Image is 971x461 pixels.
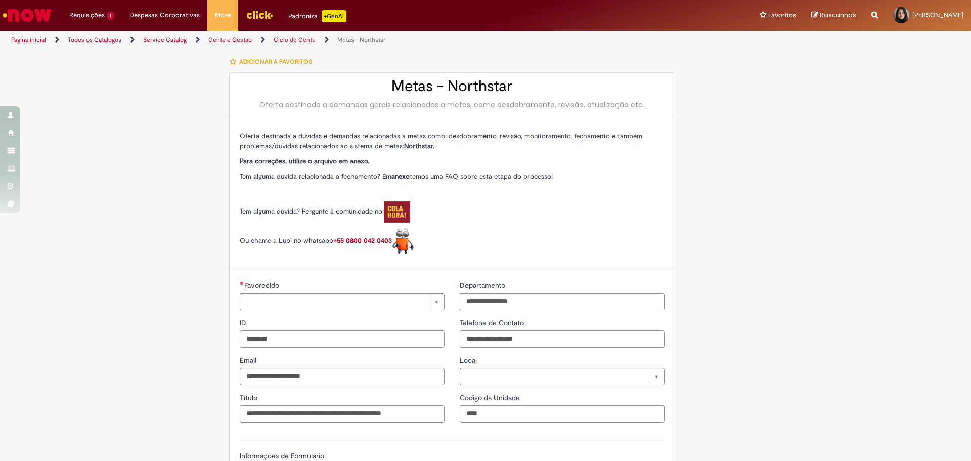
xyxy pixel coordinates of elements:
[460,330,665,348] input: Telefone de Contato
[392,228,414,255] img: Lupi%20logo.pngx
[240,132,642,150] span: Oferta destinada a dúvidas e demandas relacionadas a metas como: desdobramento, revisão, monitora...
[239,58,312,66] span: Adicionar a Favoritos
[384,201,410,223] img: Colabora%20logo.pngx
[460,293,665,310] input: Departamento
[215,10,231,20] span: More
[246,7,273,22] img: click_logo_yellow_360x200.png
[240,451,324,460] label: Informações de Formulário
[8,31,640,50] ul: Trilhas de página
[288,10,346,22] div: Padroniza
[240,318,248,327] span: ID
[240,293,445,310] a: Limpar campo Favorecido
[460,405,665,423] input: Código da Unidade
[384,207,410,216] a: Colabora
[240,207,410,216] span: Tem alguma dúvida? Pergunte à comunidade no:
[240,157,369,165] strong: Para correções, utilize o arquivo em anexo.
[240,330,445,348] input: ID
[240,368,445,385] input: Email
[811,11,856,20] a: Rascunhos
[912,11,963,19] span: [PERSON_NAME]
[460,356,479,365] span: Local
[208,36,252,44] a: Gente e Gestão
[460,318,526,327] span: Telefone de Contato
[333,236,414,245] a: +55 0800 042 0403
[1,5,53,25] img: ServiceNow
[240,78,665,95] h2: Metas - Northstar
[240,236,414,245] span: Ou chame a Lupi no whatsapp
[240,405,445,423] input: Título
[240,356,258,365] span: Email
[460,368,665,385] a: Limpar campo Local
[460,393,522,402] span: Código da Unidade
[11,36,46,44] a: Página inicial
[240,393,259,402] span: Título
[244,281,281,290] span: Necessários - Favorecido
[322,10,346,22] p: +GenAi
[240,281,244,285] span: Necessários
[129,10,200,20] span: Despesas Corporativas
[337,36,385,44] a: Metas - Northstar
[143,36,187,44] a: Service Catalog
[69,10,105,20] span: Requisições
[107,12,114,20] span: 1
[404,142,434,150] strong: Northstar.
[274,36,316,44] a: Ciclo de Gente
[240,100,665,110] div: Oferta destinada a demandas gerais relacionadas a metas, como desdobramento, revisão, atualização...
[229,51,318,72] button: Adicionar a Favoritos
[768,10,796,20] span: Favoritos
[240,172,553,181] span: Tem alguma dúvida relacionada a fechamento? Em temos uma FAQ sobre esta etapa do processo!
[391,172,410,181] strong: anexo
[460,281,507,290] span: Departamento
[68,36,121,44] a: Todos os Catálogos
[820,10,856,20] span: Rascunhos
